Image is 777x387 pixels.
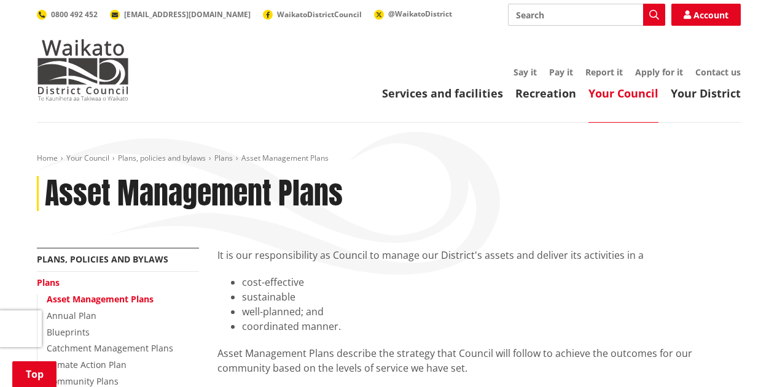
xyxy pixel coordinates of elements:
li: sustainable [242,289,741,304]
a: Account [671,4,741,26]
a: [EMAIL_ADDRESS][DOMAIN_NAME] [110,9,251,20]
span: Asset Management Plans [241,153,329,163]
a: Top [12,361,57,387]
a: Plans, policies and bylaws [118,153,206,163]
a: Home [37,153,58,163]
span: 0800 492 452 [51,9,98,20]
a: Plans, policies and bylaws [37,253,168,265]
a: Your Council [66,153,109,163]
li: cost-effective [242,275,741,289]
input: Search input [508,4,665,26]
a: Plans [214,153,233,163]
a: Pay it [549,66,573,78]
span: WaikatoDistrictCouncil [277,9,362,20]
a: Community Plans [47,375,119,387]
a: Your Council [588,86,658,101]
a: Blueprints [47,326,90,338]
a: WaikatoDistrictCouncil [263,9,362,20]
a: Report it [585,66,623,78]
a: Annual Plan [47,310,96,321]
p: It is our responsibility as Council to manage our District's assets and deliver its activities in a [217,248,741,262]
a: Plans [37,277,60,288]
span: [EMAIL_ADDRESS][DOMAIN_NAME] [124,9,251,20]
li: well-planned; and [242,304,741,319]
iframe: Messenger Launcher [720,335,765,380]
a: Your District [671,86,741,101]
a: Recreation [515,86,576,101]
a: Apply for it [635,66,683,78]
a: Catchment Management Plans [47,342,173,354]
span: @WaikatoDistrict [388,9,452,19]
a: 0800 492 452 [37,9,98,20]
a: Asset Management Plans [47,293,154,305]
a: Services and facilities [382,86,503,101]
img: Waikato District Council - Te Kaunihera aa Takiwaa o Waikato [37,39,129,101]
a: @WaikatoDistrict [374,9,452,19]
li: coordinated manner. [242,319,741,334]
a: Contact us [695,66,741,78]
a: Climate Action Plan [47,359,127,370]
h1: Asset Management Plans [45,176,343,212]
a: Say it [513,66,537,78]
nav: breadcrumb [37,153,741,164]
